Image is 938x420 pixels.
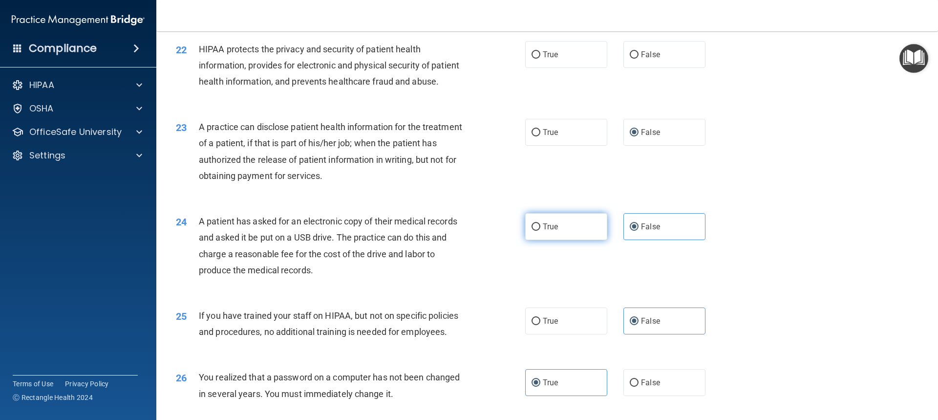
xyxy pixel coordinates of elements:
[176,122,187,133] span: 23
[199,216,457,275] span: A patient has asked for an electronic copy of their medical records and asked it be put on a USB ...
[199,44,459,87] span: HIPAA protects the privacy and security of patient health information, provides for electronic an...
[641,128,660,137] span: False
[12,126,142,138] a: OfficeSafe University
[199,372,460,398] span: You realized that a password on a computer has not been changed in several years. You must immedi...
[12,150,142,161] a: Settings
[543,222,558,231] span: True
[630,318,639,325] input: False
[543,378,558,387] span: True
[543,316,558,326] span: True
[532,379,540,387] input: True
[29,42,97,55] h4: Compliance
[176,216,187,228] span: 24
[630,51,639,59] input: False
[199,310,458,337] span: If you have trained your staff on HIPAA, but not on specific policies and procedures, no addition...
[630,223,639,231] input: False
[532,129,540,136] input: True
[630,379,639,387] input: False
[532,318,540,325] input: True
[641,222,660,231] span: False
[543,50,558,59] span: True
[13,393,93,402] span: Ⓒ Rectangle Health 2024
[889,353,926,390] iframe: Drift Widget Chat Controller
[12,10,145,30] img: PMB logo
[176,372,187,384] span: 26
[543,128,558,137] span: True
[29,150,65,161] p: Settings
[29,126,122,138] p: OfficeSafe University
[899,44,928,73] button: Open Resource Center
[65,379,109,389] a: Privacy Policy
[532,51,540,59] input: True
[641,316,660,326] span: False
[12,79,142,91] a: HIPAA
[13,379,53,389] a: Terms of Use
[532,223,540,231] input: True
[29,103,54,114] p: OSHA
[199,122,462,181] span: A practice can disclose patient health information for the treatment of a patient, if that is par...
[176,44,187,56] span: 22
[176,310,187,322] span: 25
[641,378,660,387] span: False
[29,79,54,91] p: HIPAA
[641,50,660,59] span: False
[630,129,639,136] input: False
[12,103,142,114] a: OSHA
